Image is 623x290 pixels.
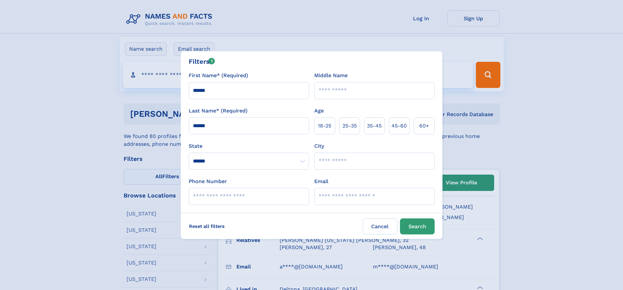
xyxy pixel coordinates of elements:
[189,178,227,185] label: Phone Number
[314,72,348,79] label: Middle Name
[314,142,324,150] label: City
[363,218,397,234] label: Cancel
[391,122,407,130] span: 45‑60
[189,57,215,66] div: Filters
[342,122,357,130] span: 25‑35
[314,107,324,115] label: Age
[189,142,309,150] label: State
[400,218,435,234] button: Search
[419,122,429,130] span: 60+
[185,218,229,234] label: Reset all filters
[314,178,328,185] label: Email
[367,122,382,130] span: 35‑45
[318,122,331,130] span: 18‑25
[189,72,248,79] label: First Name* (Required)
[189,107,248,115] label: Last Name* (Required)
